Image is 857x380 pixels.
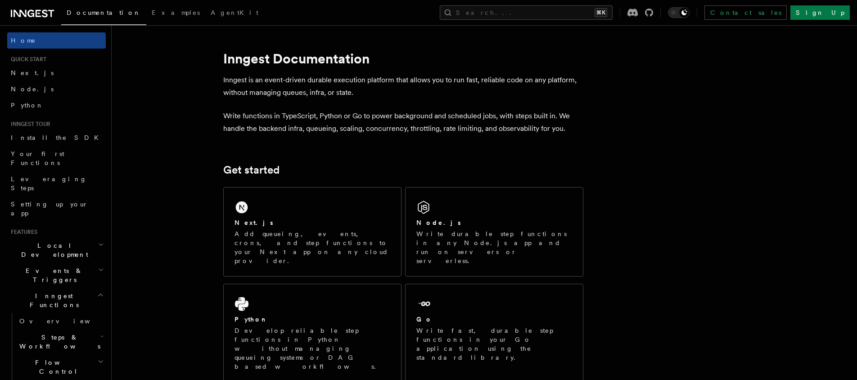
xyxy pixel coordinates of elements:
[7,32,106,49] a: Home
[146,3,205,24] a: Examples
[7,237,106,263] button: Local Development
[440,5,613,20] button: Search...⌘K
[11,134,104,141] span: Install the SDK
[7,171,106,196] a: Leveraging Steps
[7,263,106,288] button: Events & Triggers
[223,110,583,135] p: Write functions in TypeScript, Python or Go to power background and scheduled jobs, with steps bu...
[416,315,433,324] h2: Go
[223,50,583,67] h1: Inngest Documentation
[7,97,106,113] a: Python
[704,5,787,20] a: Contact sales
[16,358,98,376] span: Flow Control
[16,333,100,351] span: Steps & Workflows
[235,218,273,227] h2: Next.js
[7,196,106,221] a: Setting up your app
[11,150,64,166] span: Your first Functions
[19,317,112,325] span: Overview
[235,315,268,324] h2: Python
[595,8,607,17] kbd: ⌘K
[405,187,583,277] a: Node.jsWrite durable step functions in any Node.js app and run on servers or serverless.
[235,326,390,371] p: Develop reliable step functions in Python without managing queueing systems or DAG based workflows.
[223,187,401,277] a: Next.jsAdd queueing, events, crons, and step functions to your Next app on any cloud provider.
[7,288,106,313] button: Inngest Functions
[16,354,106,380] button: Flow Control
[152,9,200,16] span: Examples
[790,5,850,20] a: Sign Up
[7,130,106,146] a: Install the SDK
[7,291,97,309] span: Inngest Functions
[16,329,106,354] button: Steps & Workflows
[61,3,146,25] a: Documentation
[223,74,583,99] p: Inngest is an event-driven durable execution platform that allows you to run fast, reliable code ...
[7,241,98,259] span: Local Development
[235,229,390,265] p: Add queueing, events, crons, and step functions to your Next app on any cloud provider.
[668,7,690,18] button: Toggle dark mode
[11,36,36,45] span: Home
[11,175,87,192] span: Leveraging Steps
[7,65,106,81] a: Next.js
[16,313,106,329] a: Overview
[416,326,572,362] p: Write fast, durable step functions in your Go application using the standard library.
[416,218,461,227] h2: Node.js
[7,266,98,284] span: Events & Triggers
[7,81,106,97] a: Node.js
[211,9,258,16] span: AgentKit
[7,146,106,171] a: Your first Functions
[7,228,37,236] span: Features
[11,201,88,217] span: Setting up your app
[7,121,50,128] span: Inngest tour
[205,3,264,24] a: AgentKit
[7,56,46,63] span: Quick start
[223,164,280,176] a: Get started
[11,85,54,93] span: Node.js
[416,229,572,265] p: Write durable step functions in any Node.js app and run on servers or serverless.
[67,9,141,16] span: Documentation
[11,102,44,109] span: Python
[11,69,54,76] span: Next.js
